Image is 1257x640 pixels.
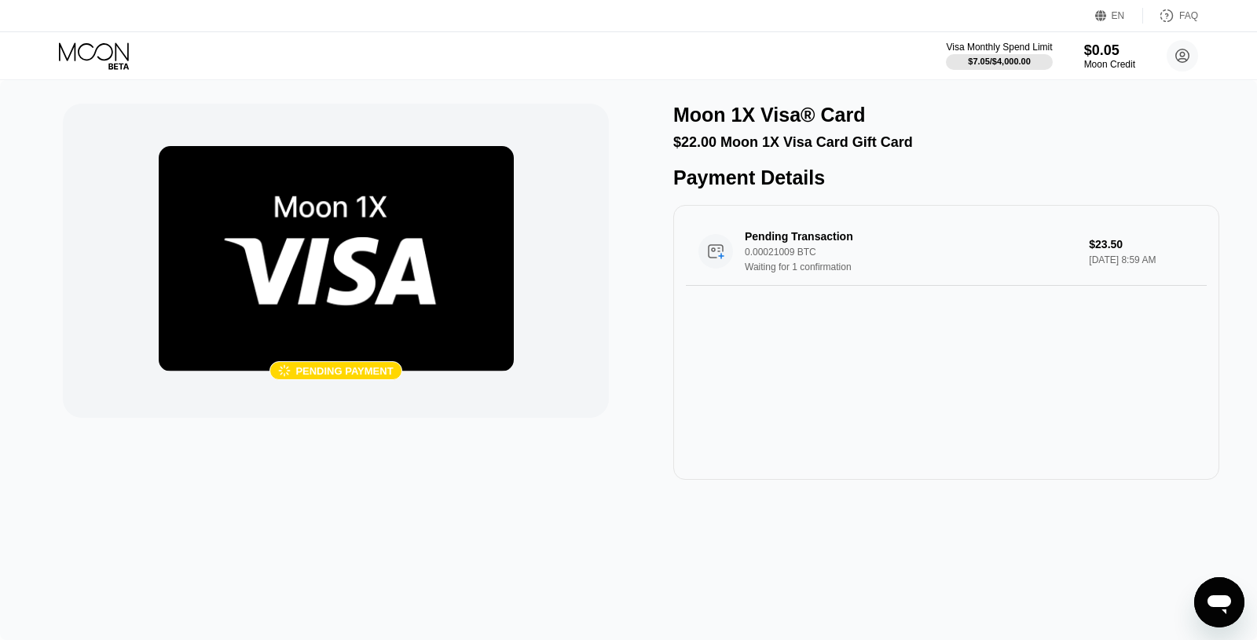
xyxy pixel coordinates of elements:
[1194,577,1244,627] iframe: Button to launch messaging window
[673,104,865,126] div: Moon 1X Visa® Card
[673,166,1219,189] div: Payment Details
[278,364,291,378] div: 
[1179,10,1198,21] div: FAQ
[968,57,1031,66] div: $7.05 / $4,000.00
[686,218,1207,286] div: Pending Transaction0.00021009 BTCWaiting for 1 confirmation$23.50[DATE] 8:59 AM
[295,365,393,377] div: Pending payment
[1084,42,1135,70] div: $0.05Moon Credit
[1089,254,1194,265] div: [DATE] 8:59 AM
[745,247,1085,258] div: 0.00021009 BTC
[1143,8,1198,24] div: FAQ
[1084,59,1135,70] div: Moon Credit
[946,42,1052,70] div: Visa Monthly Spend Limit$7.05/$4,000.00
[745,261,1085,272] div: Waiting for 1 confirmation
[1095,8,1143,24] div: EN
[1084,42,1135,59] div: $0.05
[1089,238,1194,251] div: $23.50
[673,134,1219,151] div: $22.00 Moon 1X Visa Card Gift Card
[1112,10,1125,21] div: EN
[745,230,1061,243] div: Pending Transaction
[946,42,1052,53] div: Visa Monthly Spend Limit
